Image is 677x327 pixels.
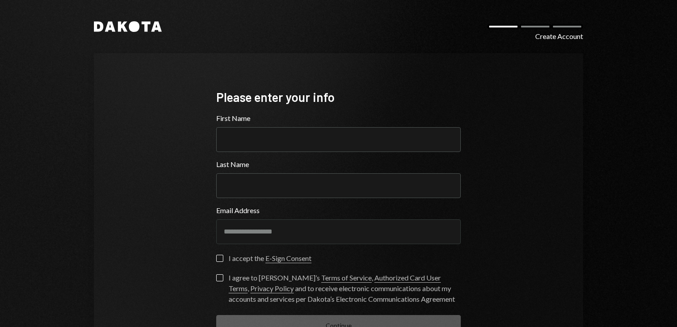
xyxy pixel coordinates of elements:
label: Email Address [216,205,461,216]
button: I agree to [PERSON_NAME]’s Terms of Service, Authorized Card User Terms, Privacy Policy and to re... [216,274,223,281]
div: Please enter your info [216,89,461,106]
div: I accept the [229,253,311,264]
div: I agree to [PERSON_NAME]’s , , and to receive electronic communications about my accounts and ser... [229,272,461,304]
a: Terms of Service [321,273,372,283]
label: First Name [216,113,461,124]
label: Last Name [216,159,461,170]
div: Create Account [535,31,583,42]
a: Authorized Card User Terms [229,273,441,293]
button: I accept the E-Sign Consent [216,255,223,262]
a: Privacy Policy [250,284,294,293]
a: E-Sign Consent [265,254,311,263]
